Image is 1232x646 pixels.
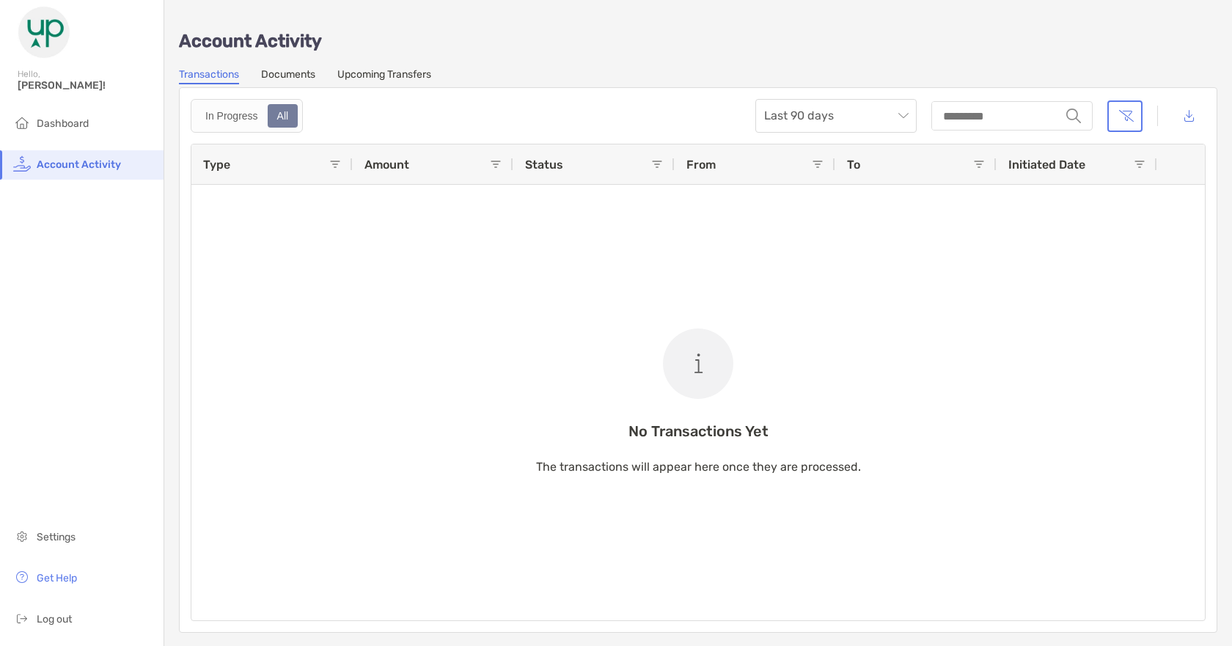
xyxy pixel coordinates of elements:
[37,531,76,543] span: Settings
[1066,109,1081,123] img: input icon
[179,68,239,84] a: Transactions
[269,106,297,126] div: All
[536,458,861,476] p: The transactions will appear here once they are processed.
[37,613,72,625] span: Log out
[191,99,303,133] div: segmented control
[37,572,77,584] span: Get Help
[764,100,908,132] span: Last 90 days
[37,158,121,171] span: Account Activity
[18,6,70,59] img: Zoe Logo
[197,106,266,126] div: In Progress
[337,68,431,84] a: Upcoming Transfers
[1107,100,1143,132] button: Clear filters
[37,117,89,130] span: Dashboard
[179,32,1217,51] p: Account Activity
[18,79,155,92] span: [PERSON_NAME]!
[13,609,31,627] img: logout icon
[13,155,31,172] img: activity icon
[536,422,861,441] p: No Transactions Yet
[13,527,31,545] img: settings icon
[13,568,31,586] img: get-help icon
[261,68,315,84] a: Documents
[13,114,31,131] img: household icon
